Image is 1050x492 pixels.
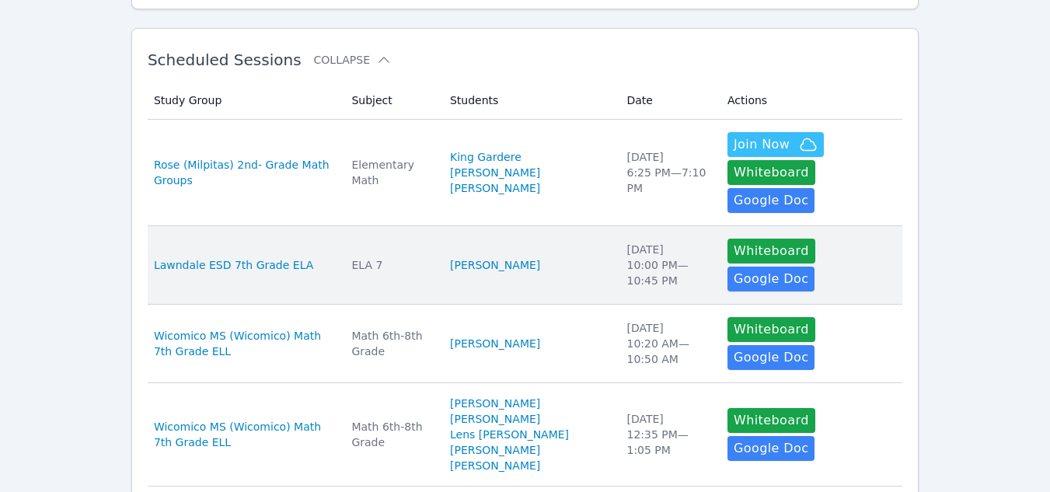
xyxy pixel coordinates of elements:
div: [DATE] 10:20 AM — 10:50 AM [626,320,709,367]
a: [PERSON_NAME] [450,165,540,180]
a: Google Doc [727,267,815,291]
a: [PERSON_NAME] [450,411,540,427]
button: Join Now [727,132,824,157]
tr: Rose (Milpitas) 2nd- Grade Math GroupsElementary MathKing Gardere[PERSON_NAME][PERSON_NAME][DATE]... [148,120,902,226]
button: Whiteboard [727,160,815,185]
a: Google Doc [727,188,815,213]
button: Whiteboard [727,239,815,263]
a: Wicomico MS (Wicomico) Math 7th Grade ELL [154,419,333,450]
tr: Wicomico MS (Wicomico) Math 7th Grade ELLMath 6th-8th Grade[PERSON_NAME][DATE]10:20 AM—10:50 AMWh... [148,305,902,383]
a: [PERSON_NAME] [450,442,540,458]
th: Students [441,82,618,120]
a: Lawndale ESD 7th Grade ELA [154,257,313,273]
a: [PERSON_NAME] [450,396,540,411]
a: Lens [PERSON_NAME] [450,427,569,442]
tr: Wicomico MS (Wicomico) Math 7th Grade ELLMath 6th-8th Grade[PERSON_NAME][PERSON_NAME]Lens [PERSON... [148,383,902,487]
button: Collapse [314,52,392,68]
div: Elementary Math [351,157,431,188]
a: King Gardere [450,149,522,165]
a: Google Doc [727,436,815,461]
div: [DATE] 6:25 PM — 7:10 PM [626,149,709,196]
div: Math 6th-8th Grade [351,328,431,359]
tr: Lawndale ESD 7th Grade ELAELA 7[PERSON_NAME][DATE]10:00 PM—10:45 PMWhiteboardGoogle Doc [148,226,902,305]
a: Wicomico MS (Wicomico) Math 7th Grade ELL [154,328,333,359]
a: [PERSON_NAME] [450,180,540,196]
th: Study Group [148,82,343,120]
div: [DATE] 12:35 PM — 1:05 PM [626,411,709,458]
a: [PERSON_NAME] [450,257,540,273]
a: Rose (Milpitas) 2nd- Grade Math Groups [154,157,333,188]
th: Actions [718,82,902,120]
span: Scheduled Sessions [148,51,302,69]
th: Subject [342,82,441,120]
div: [DATE] 10:00 PM — 10:45 PM [626,242,709,288]
th: Date [617,82,718,120]
button: Whiteboard [727,317,815,342]
div: ELA 7 [351,257,431,273]
a: [PERSON_NAME] [450,336,540,351]
a: [PERSON_NAME] [450,458,540,473]
span: Join Now [734,135,790,154]
a: Google Doc [727,345,815,370]
div: Math 6th-8th Grade [351,419,431,450]
button: Whiteboard [727,408,815,433]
